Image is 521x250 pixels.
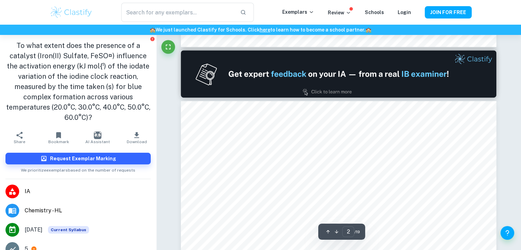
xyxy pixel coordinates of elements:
[25,207,151,215] span: Chemistry - HL
[425,6,472,18] button: JOIN FOR FREE
[161,40,175,54] button: Fullscreen
[127,139,147,144] span: Download
[25,187,151,196] span: IA
[260,27,270,33] a: here
[50,5,93,19] img: Clastify logo
[85,139,110,144] span: AI Assistant
[150,27,156,33] span: 🏫
[365,27,371,33] span: 🏫
[150,36,155,41] button: Report issue
[365,10,384,15] a: Schools
[25,226,42,234] span: [DATE]
[398,10,411,15] a: Login
[181,50,497,98] img: Ad
[50,155,116,162] h6: Request Exemplar Marking
[48,226,89,234] div: This exemplar is based on the current syllabus. Feel free to refer to it for inspiration/ideas wh...
[21,164,135,173] span: We prioritize exemplars based on the number of requests
[328,9,351,16] p: Review
[1,26,520,34] h6: We just launched Clastify for Schools. Click to learn how to become a school partner.
[121,3,234,22] input: Search for any exemplars...
[48,139,69,144] span: Bookmark
[282,8,314,16] p: Exemplars
[5,153,151,164] button: Request Exemplar Marking
[39,128,78,147] button: Bookmark
[48,226,89,234] span: Current Syllabus
[14,139,25,144] span: Share
[117,128,156,147] button: Download
[5,40,151,123] h1: To what extent does the presence of a catalyst (Iron(II) Sulfate, FeSO¤) influence the activation...
[354,229,360,235] span: / 19
[94,132,101,139] img: AI Assistant
[78,128,117,147] button: AI Assistant
[500,226,514,240] button: Help and Feedback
